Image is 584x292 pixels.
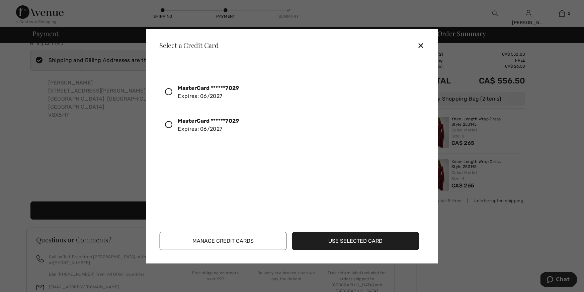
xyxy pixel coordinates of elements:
div: Expires: 06/2027 [178,117,239,133]
div: Expires: 06/2027 [178,84,239,100]
div: Select a Credit Card [154,42,219,49]
span: Chat [16,5,29,11]
button: Manage Credit Cards [159,232,286,250]
div: ✕ [417,38,430,52]
button: Use Selected Card [292,232,419,250]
